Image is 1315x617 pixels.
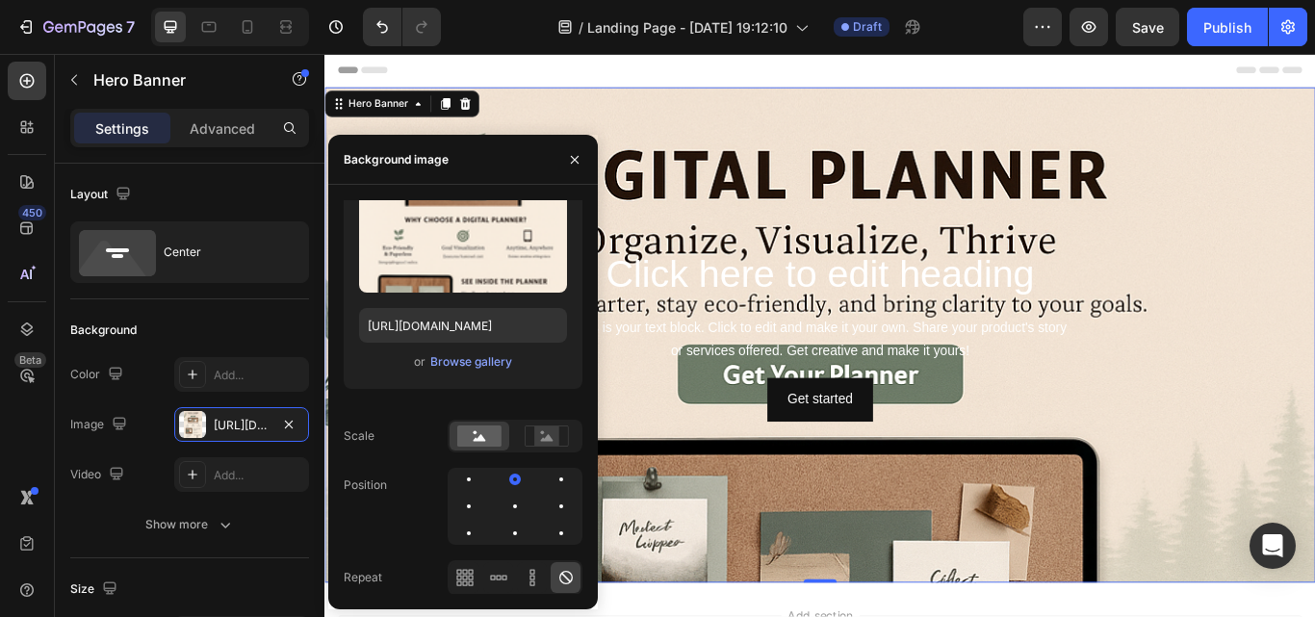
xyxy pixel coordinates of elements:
div: Background [70,321,137,339]
div: Undo/Redo [363,8,441,46]
div: Layout [70,182,135,208]
input: https://example.com/image.jpg [359,308,567,343]
button: Show more [70,507,309,542]
div: Hero Banner [24,50,101,67]
span: / [579,17,583,38]
button: Save [1116,8,1179,46]
p: Settings [95,118,149,139]
div: Show more [145,515,235,534]
span: Landing Page - [DATE] 19:12:10 [587,17,787,38]
span: Draft [853,18,882,36]
div: Size [70,577,121,603]
div: Open Intercom Messenger [1250,523,1296,569]
div: Add... [214,367,304,384]
div: Scale [344,427,374,445]
div: Color [70,362,127,388]
div: 450 [18,205,46,220]
div: This is your text block. Click to edit and make it your own. Share your product's story or servic... [15,304,1140,364]
img: preview-image [359,171,567,293]
p: Advanced [190,118,255,139]
div: Position [344,476,387,494]
div: Repeat [344,569,382,586]
button: 7 [8,8,143,46]
div: Center [164,230,281,274]
div: Add... [214,467,304,484]
div: Get started [539,390,615,418]
div: Background image [344,151,449,168]
button: Browse gallery [429,352,513,372]
button: Get started [516,378,638,429]
div: Publish [1203,17,1251,38]
span: or [414,350,425,373]
div: Beta [14,352,46,368]
p: 7 [126,15,135,39]
h2: Click here to edit heading [15,227,1140,289]
button: Publish [1187,8,1268,46]
div: [URL][DOMAIN_NAME] [214,417,270,434]
span: Save [1132,19,1164,36]
div: Browse gallery [430,353,512,371]
div: Video [70,462,128,488]
p: Hero Banner [93,68,257,91]
iframe: Design area [324,54,1315,617]
div: Image [70,412,131,438]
